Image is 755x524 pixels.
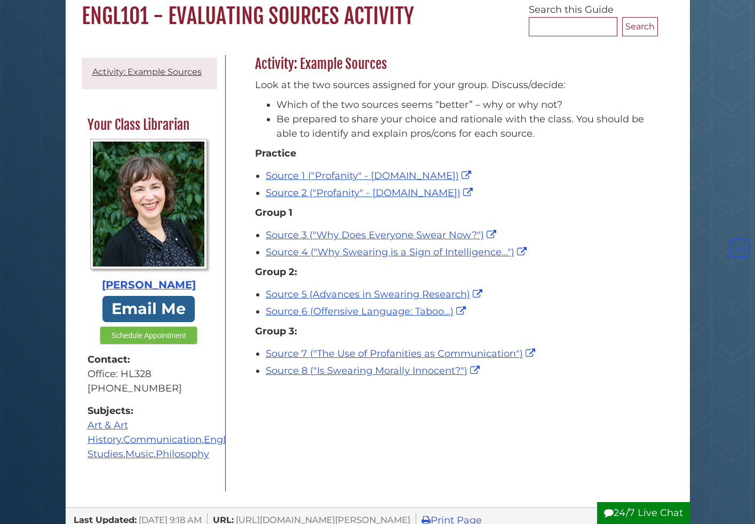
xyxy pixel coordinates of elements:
[125,448,154,460] a: Music
[88,419,128,445] a: Art & Art History
[102,296,195,322] a: Email Me
[266,365,482,377] a: Source 8 ("Is Swearing Morally Innocent?")
[204,434,240,445] a: English
[622,17,658,36] button: Search
[156,448,209,460] a: Philosophy
[597,502,690,524] button: 24/7 Live Chat
[255,78,653,92] p: Look at the two sources assigned for your group. Discuss/decide:
[255,325,297,337] strong: Group 3:
[276,112,653,141] li: Be prepared to share your choice and rationale with the class. You should be able to identify and...
[88,367,210,381] div: Office: HL328
[92,67,202,77] a: Activity: Example Sources
[266,187,475,199] a: Source 2 ("Profanity" - [DOMAIN_NAME])
[88,139,210,293] a: Profile Photo [PERSON_NAME]
[123,434,202,445] a: Communication
[266,288,485,300] a: Source 5 (Advances in Swearing Research)
[90,139,207,269] img: Profile Photo
[255,207,292,218] strong: Group 1
[88,277,210,293] div: [PERSON_NAME]
[82,116,216,134] h2: Your Class Librarian
[266,229,499,241] a: Source 3 ("Why Does Everyone Swear Now?")
[100,326,197,345] button: Schedule Appointment
[88,353,210,367] strong: Contact:
[88,404,210,462] div: , , , , ,
[727,243,752,254] a: Back to Top
[276,98,653,112] li: Which of the two sources seems “better” – why or why not?
[255,266,297,278] strong: Group 2:
[88,404,210,418] strong: Subjects:
[266,306,468,317] a: Source 6 (Offensive Language: Taboo...)
[88,434,277,460] a: Gender Studies
[255,147,296,159] strong: Practice
[266,348,538,359] a: Source 7 ("The Use of Profanities as Communication")
[82,55,217,486] div: Guide Pages
[266,246,529,258] a: Source 4 ("Why Swearing is a Sign of Intelligence...")
[266,170,474,182] a: Source 1 ("Profanity" - [DOMAIN_NAME])
[250,56,658,73] h2: Activity: Example Sources
[88,381,210,396] div: [PHONE_NUMBER]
